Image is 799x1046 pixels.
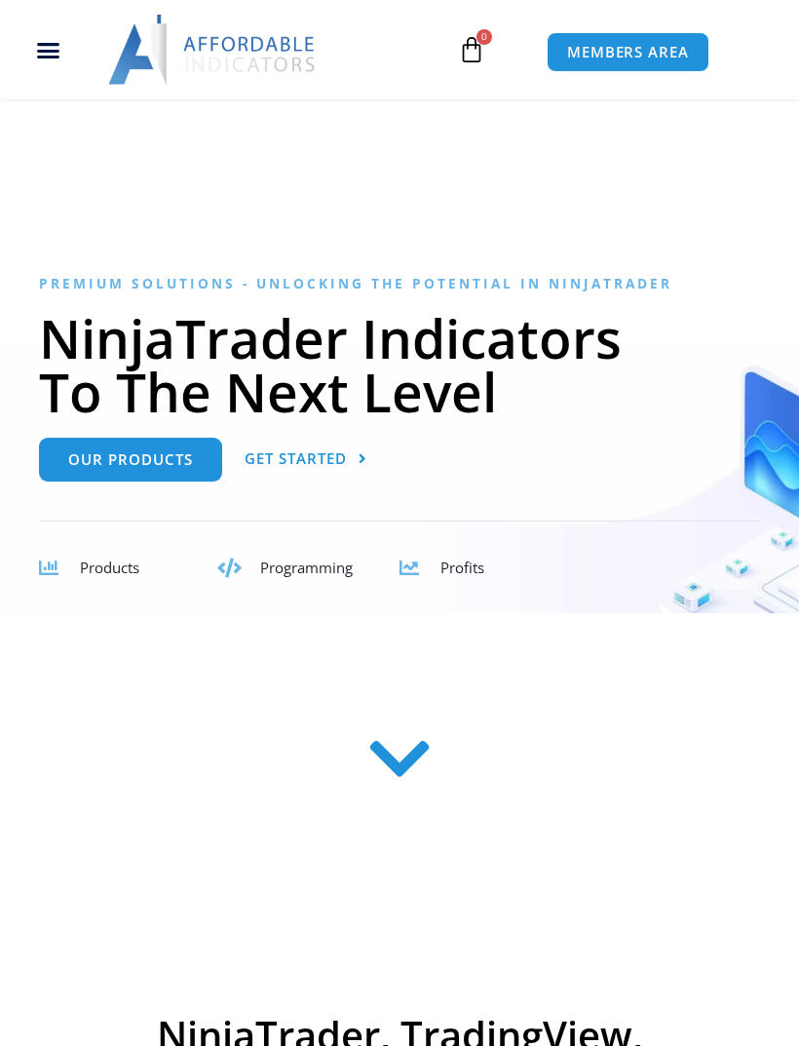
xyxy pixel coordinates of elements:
span: Get Started [245,451,347,466]
div: Menu Toggle [9,31,88,68]
a: MEMBERS AREA [547,32,709,72]
span: Profits [440,558,484,577]
a: Our Products [39,438,222,482]
span: Programming [260,558,353,577]
span: Our Products [68,452,193,467]
h1: NinjaTrader Indicators To The Next Level [39,311,760,418]
span: MEMBERS AREA [567,45,689,59]
a: 0 [429,21,514,78]
span: 0 [476,29,492,45]
a: Get Started [245,438,367,482]
span: Products [80,558,139,577]
img: LogoAI | Affordable Indicators – NinjaTrader [108,15,318,85]
h6: Premium Solutions - Unlocking the Potential in NinjaTrader [39,275,760,291]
